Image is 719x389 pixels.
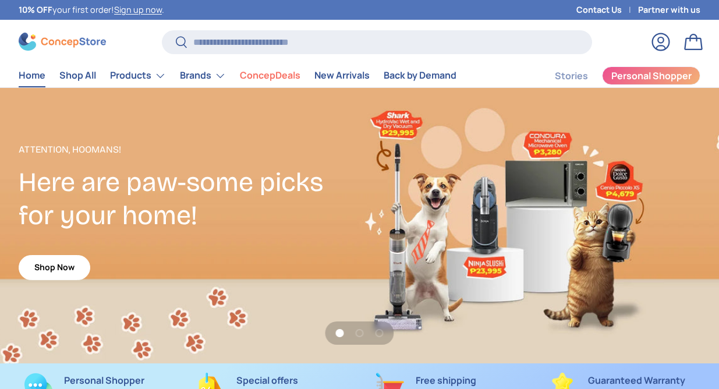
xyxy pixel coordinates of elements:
[19,64,45,87] a: Home
[103,64,173,87] summary: Products
[19,4,52,15] strong: 10% OFF
[314,64,370,87] a: New Arrivals
[384,64,456,87] a: Back by Demand
[19,3,164,16] p: your first order! .
[527,64,700,87] nav: Secondary
[588,374,685,387] strong: Guaranteed Warranty
[59,64,96,87] a: Shop All
[64,374,144,387] strong: Personal Shopper
[555,65,588,87] a: Stories
[19,143,360,157] p: Attention, Hoomans!
[110,64,166,87] a: Products
[19,166,360,232] h2: Here are paw-some picks for your home!
[173,64,233,87] summary: Brands
[576,3,638,16] a: Contact Us
[19,64,456,87] nav: Primary
[114,4,162,15] a: Sign up now
[180,64,226,87] a: Brands
[240,64,300,87] a: ConcepDeals
[416,374,476,387] strong: Free shipping
[638,3,700,16] a: Partner with us
[611,71,692,80] span: Personal Shopper
[236,374,298,387] strong: Special offers
[602,66,700,85] a: Personal Shopper
[19,255,90,280] a: Shop Now
[19,33,106,51] img: ConcepStore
